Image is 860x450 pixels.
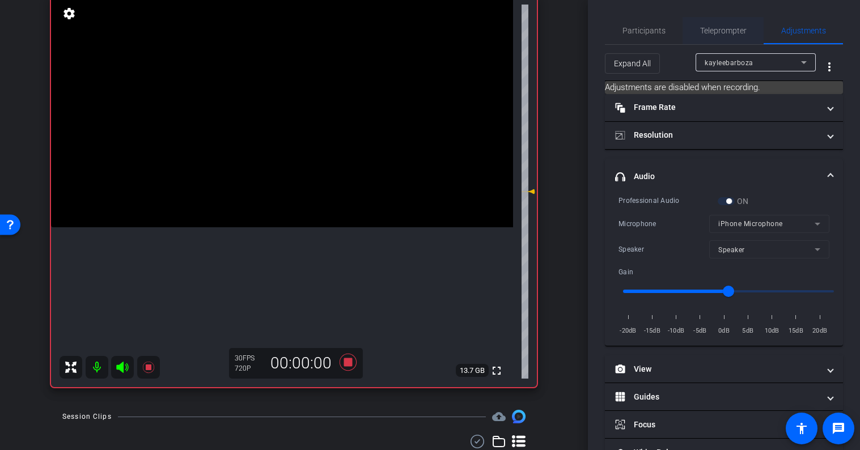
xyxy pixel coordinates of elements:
[490,364,503,377] mat-icon: fullscreen
[615,391,819,403] mat-panel-title: Guides
[62,411,112,422] div: Session Clips
[786,325,806,337] span: 15dB
[667,325,686,337] span: -10dB
[614,53,651,74] span: Expand All
[618,218,709,230] div: Microphone
[618,325,638,337] span: -20dB
[615,101,819,113] mat-panel-title: Frame Rate
[615,171,819,182] mat-panel-title: Audio
[605,94,843,121] mat-expansion-panel-header: Frame Rate
[615,129,819,141] mat-panel-title: Resolution
[618,244,709,255] div: Speaker
[456,364,489,377] span: 13.7 GB
[618,266,718,278] div: Gain
[738,325,757,337] span: 5dB
[605,195,843,346] div: Audio
[735,196,749,207] label: ON
[605,122,843,149] mat-expansion-panel-header: Resolution
[781,27,826,35] span: Adjustments
[622,27,666,35] span: Participants
[816,53,843,80] button: More Options for Adjustments Panel
[642,325,662,337] span: -15dB
[762,325,782,337] span: 10dB
[795,422,808,435] mat-icon: accessibility
[605,53,660,74] button: Expand All
[700,27,747,35] span: Teleprompter
[618,195,718,206] div: Professional Audio
[492,410,506,423] mat-icon: cloud_upload
[605,355,843,383] mat-expansion-panel-header: View
[705,59,753,67] span: kayleebarboza
[522,185,535,198] mat-icon: 0 dB
[605,159,843,195] mat-expansion-panel-header: Audio
[615,419,819,431] mat-panel-title: Focus
[832,422,845,435] mat-icon: message
[823,60,836,74] mat-icon: more_vert
[605,411,843,438] mat-expansion-panel-header: Focus
[714,325,734,337] span: 0dB
[263,354,339,373] div: 00:00:00
[605,81,843,94] mat-card: Adjustments are disabled when recording.
[61,7,77,20] mat-icon: settings
[235,354,263,363] div: 30
[492,410,506,423] span: Destinations for your clips
[235,364,263,373] div: 720P
[690,325,710,337] span: -5dB
[512,410,526,423] img: Session clips
[605,383,843,410] mat-expansion-panel-header: Guides
[615,363,819,375] mat-panel-title: View
[810,325,829,337] span: 20dB
[243,354,255,362] span: FPS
